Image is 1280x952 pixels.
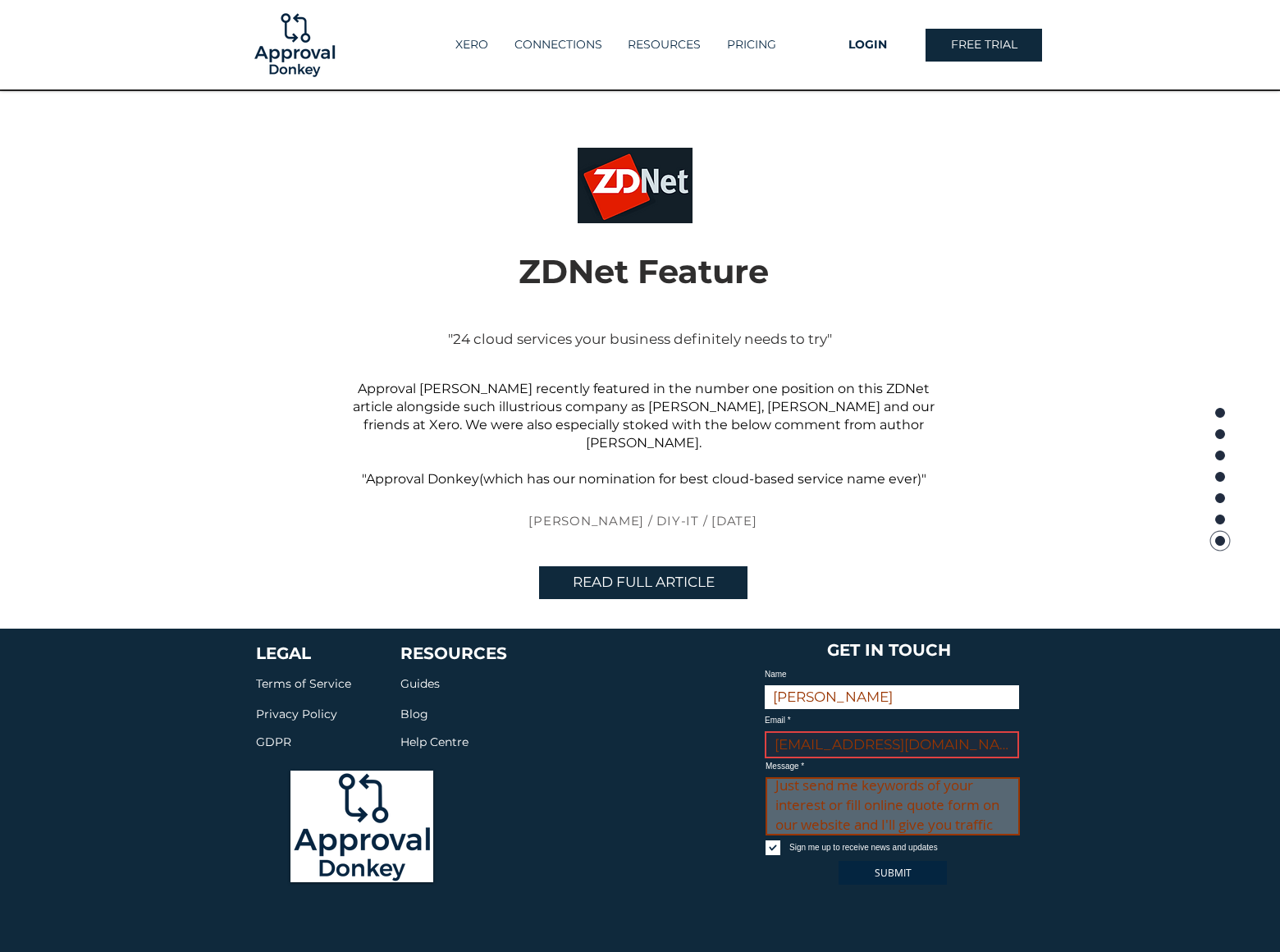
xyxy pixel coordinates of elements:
span: " (which has our nomination for best cloud-based service name ever)" [362,471,926,487]
span: READ FULL ARTICLE [573,573,715,593]
span: SUBMIT [875,866,912,880]
a: Privacy Policy [256,703,337,722]
span: FREE TRIAL [951,37,1017,53]
button: SUBMIT [839,861,947,885]
span: Guides [400,676,440,691]
span: Help Centre [400,735,469,749]
a: Terms of Service [256,675,351,691]
a: LEGAL [256,643,311,663]
span: [PERSON_NAME] / DIY-IT / [DATE] [528,513,757,529]
span: LOGIN [848,37,887,53]
a: Guides [400,673,440,692]
label: Email [765,716,1019,725]
span: Blog [400,707,428,721]
div: RESOURCES [615,31,713,58]
p: RESOURCES [619,31,709,58]
span: RESOURCES [400,643,507,663]
img: Logo-01_edited.png [290,771,433,882]
span: Sign me up to receive news and updates [789,843,938,852]
a: READ FULL ARTICLE [539,566,747,599]
a: Blog [400,703,428,722]
nav: Site [422,31,809,58]
nav: Page [1209,402,1232,550]
a: XERO [442,31,501,58]
p: PRICING [719,31,784,58]
a: FREE TRIAL [926,29,1042,62]
p: CONNECTIONS [506,31,610,58]
a: Approval Donkey [366,471,479,487]
span: Approval [PERSON_NAME] recently featured in the number one position on this ZDNet article alongsi... [353,381,935,451]
label: Message [766,762,1020,771]
a: PRICING [713,31,789,58]
span: ZDNet Feature [519,251,769,291]
span: Privacy Policy [256,707,337,721]
span: GDPR [256,735,291,749]
label: Name [765,671,1019,679]
a: LOGIN [809,29,926,62]
p: XERO [447,31,496,58]
span: GET IN TOUCH [827,640,951,660]
img: Logo-01.png [250,1,339,89]
span: Terms of Service [256,676,351,691]
span: "24 cloud services your business definitely needs to try" [448,331,832,347]
a: Help Centre [400,731,469,750]
textarea: I am not offering to you SEO, nor Pay Per Click Advertising. It's something completely different.... [766,777,1020,835]
a: GDPR [256,731,291,750]
a: CONNECTIONS [501,31,615,58]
